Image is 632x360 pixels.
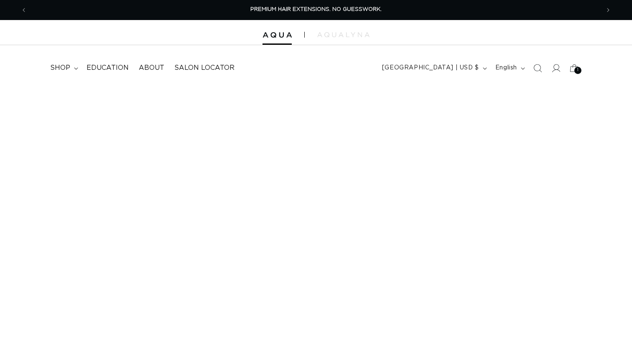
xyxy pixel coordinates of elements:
[490,60,528,76] button: English
[15,2,33,18] button: Previous announcement
[599,2,617,18] button: Next announcement
[169,59,240,77] a: Salon Locator
[262,32,292,38] img: Aqua Hair Extensions
[317,32,370,37] img: aqualyna.com
[250,7,382,12] span: PREMIUM HAIR EXTENSIONS. NO GUESSWORK.
[174,64,234,72] span: Salon Locator
[495,64,517,72] span: English
[139,64,164,72] span: About
[82,59,134,77] a: Education
[377,60,490,76] button: [GEOGRAPHIC_DATA] | USD $
[50,64,70,72] span: shop
[45,59,82,77] summary: shop
[528,59,547,77] summary: Search
[87,64,129,72] span: Education
[577,67,579,74] span: 1
[382,64,479,72] span: [GEOGRAPHIC_DATA] | USD $
[134,59,169,77] a: About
